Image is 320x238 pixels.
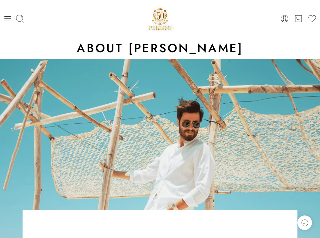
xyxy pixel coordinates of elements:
a: Cart [294,14,303,23]
img: Pellini [146,5,174,32]
a: Pellini - [146,5,174,32]
h2: About [PERSON_NAME] [3,40,317,56]
a: Login / Register [280,14,289,23]
a: Wishlist [308,14,317,23]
